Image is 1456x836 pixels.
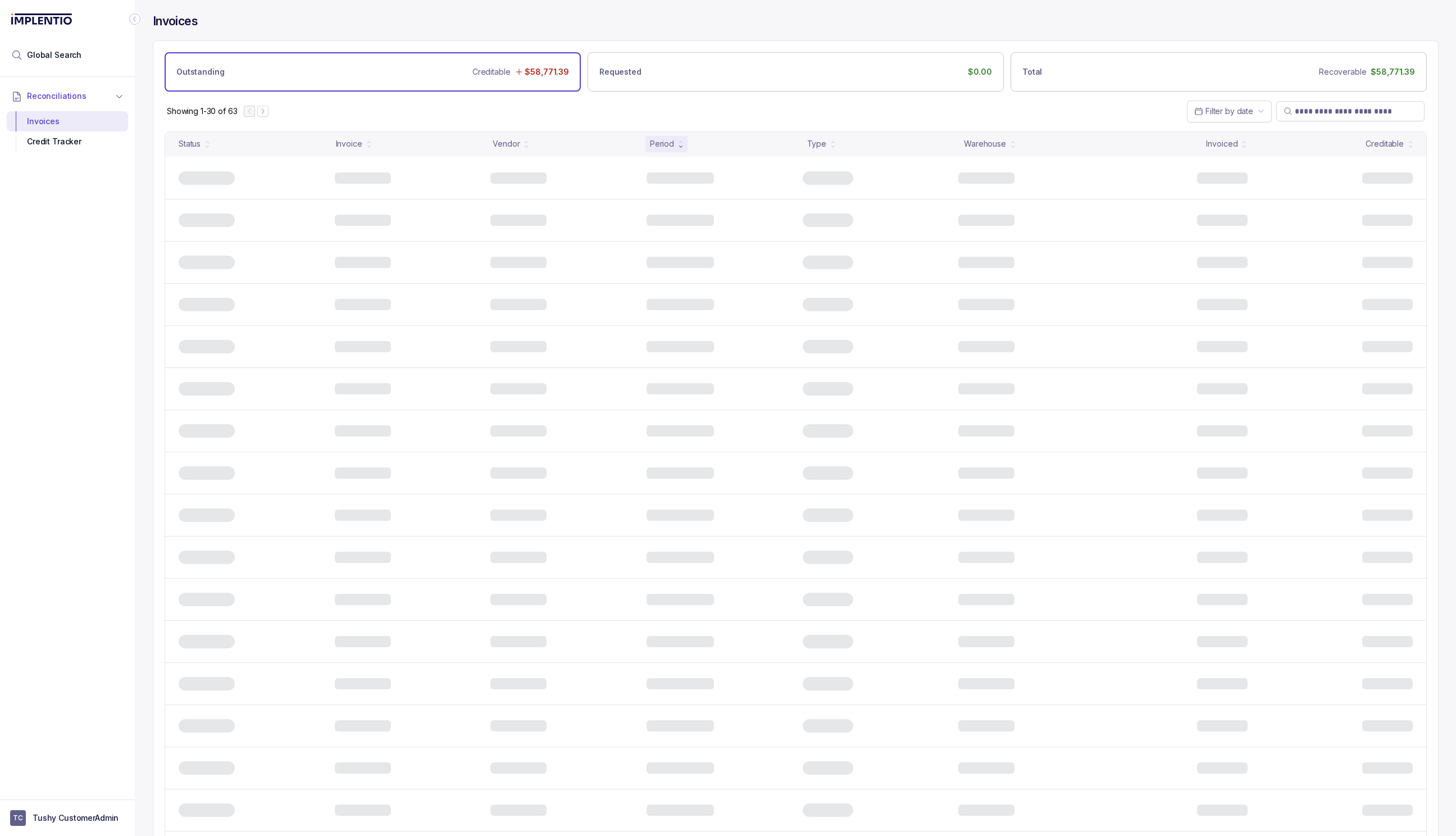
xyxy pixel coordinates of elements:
[599,66,641,78] p: Requested
[7,84,128,108] button: Reconciliations
[964,138,1006,149] div: Warehouse
[16,111,119,131] div: Invoices
[968,66,992,78] p: $0.00
[27,90,87,102] span: Reconciliations
[525,66,569,78] p: $58,771.39
[1371,66,1415,78] p: $58,771.39
[10,810,26,826] span: User initials
[1205,106,1253,116] span: Filter by date
[10,810,125,826] button: User initialsTushy CustomerAdmin
[257,106,269,117] button: Next Page
[1366,138,1404,149] div: Creditable
[167,106,237,117] div: Remaining page entries
[336,138,362,149] div: Invoice
[176,66,224,78] p: Outstanding
[493,138,520,149] div: Vendor
[807,138,826,149] div: Type
[33,812,119,824] p: Tushy CustomerAdmin
[1319,66,1366,78] p: Recoverable
[7,109,128,155] div: Reconciliations
[153,13,198,29] h4: Invoices
[472,66,511,78] p: Creditable
[27,49,81,61] span: Global Search
[1206,138,1237,149] div: Invoiced
[1187,101,1272,122] button: Date Range Picker
[650,138,674,149] div: Period
[1022,66,1042,78] p: Total
[128,12,142,26] div: Collapse Icon
[1194,106,1253,117] search: Date Range Picker
[179,138,201,149] div: Status
[167,106,237,117] p: Showing 1-30 of 63
[16,131,119,152] div: Credit Tracker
